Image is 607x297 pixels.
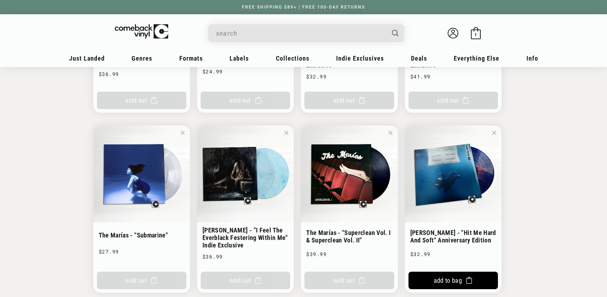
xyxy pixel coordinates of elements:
[408,272,498,289] button: Add To Bag
[69,55,105,62] span: Just Landed
[386,24,405,42] button: Search
[304,92,394,109] button: Sold Out
[230,55,249,62] span: Labels
[454,55,499,62] span: Everything Else
[97,92,186,109] button: Sold Out
[474,32,477,37] span: 1
[235,5,372,10] a: FREE SHIPPING $89+ | FREE 100-DAY RETURNS
[201,92,290,109] button: Sold Out
[490,128,499,137] button: Delete Billie Eilish - "Hit Me Hard And Soft" Anniversary Edition
[97,272,186,289] button: Sold Out
[408,92,498,109] button: Sold Out
[208,24,404,42] div: Search
[179,55,203,62] span: Formats
[178,128,187,137] button: Delete The Marías - "Submarine"
[282,128,291,137] button: Delete Lorna Shore - "I Feel The Everblack Festering Within Me" Indie Exclusive
[304,272,394,289] button: Sold Out
[115,24,168,39] img: ComebackVinyl.com
[336,55,384,62] span: Indie Exclusives
[386,128,395,137] button: Delete The Marías - "Superclean Vol. I & Superclean Vol. II"
[276,55,309,62] span: Collections
[216,26,385,41] input: When autocomplete results are available use up and down arrows to review and enter to select
[411,55,427,62] span: Deals
[526,55,538,62] span: Info
[201,272,290,289] button: Sold Out
[132,55,152,62] span: Genres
